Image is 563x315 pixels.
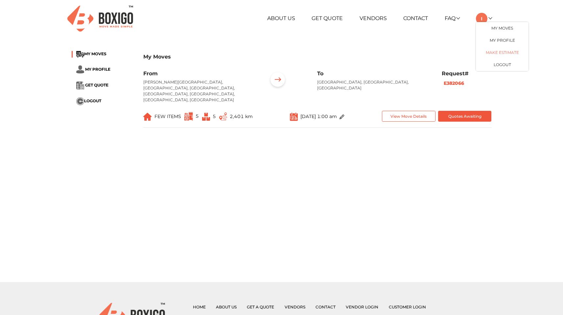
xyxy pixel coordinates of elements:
[340,114,344,119] img: ...
[202,113,210,121] img: ...
[76,97,101,105] button: ...LOGOUT
[213,113,216,119] span: 5
[76,51,106,56] a: ...MY MOVES
[219,112,227,121] img: ...
[247,304,274,309] a: Get a Quote
[76,97,84,105] img: ...
[268,70,288,91] img: ...
[76,67,110,72] a: ... MY PROFILE
[346,304,378,309] a: Vendor Login
[184,112,193,121] img: ...
[143,70,258,77] h6: From
[312,15,343,21] a: Get Quote
[476,34,528,46] a: My Profile
[290,112,298,121] img: ...
[403,15,428,21] a: Contact
[317,79,432,91] p: [GEOGRAPHIC_DATA], [GEOGRAPHIC_DATA], [GEOGRAPHIC_DATA]
[76,83,108,87] a: ... GET QUOTE
[76,82,84,89] img: ...
[389,304,426,309] a: Customer Login
[476,22,528,34] a: My Moves
[445,15,459,21] a: FAQ
[67,6,133,32] img: Boxigo
[285,304,305,309] a: Vendors
[230,113,253,119] span: 2,401 km
[154,113,181,119] span: FEW ITEMS
[476,59,528,71] button: LOGOUT
[84,51,106,56] span: MY MOVES
[442,80,466,87] button: E382066
[300,113,337,119] span: [DATE] 1:00 am
[196,113,199,119] span: 5
[442,70,492,77] h6: Request#
[76,51,84,58] img: ...
[438,111,492,122] button: Quotes Awaiting
[476,46,528,59] a: Make Estimate
[317,70,432,77] h6: To
[444,80,464,86] b: E382066
[360,15,387,21] a: Vendors
[84,98,101,103] span: LOGOUT
[216,304,237,309] a: About Us
[76,65,84,74] img: ...
[143,79,258,103] p: [PERSON_NAME][GEOGRAPHIC_DATA], [GEOGRAPHIC_DATA], [GEOGRAPHIC_DATA], [GEOGRAPHIC_DATA], [GEOGRAP...
[85,67,110,72] span: MY PROFILE
[85,83,108,87] span: GET QUOTE
[143,113,152,121] img: ...
[316,304,336,309] a: Contact
[143,54,492,60] h3: My Moves
[382,111,435,122] button: View Move Details
[267,15,295,21] a: About Us
[193,304,206,309] a: Home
